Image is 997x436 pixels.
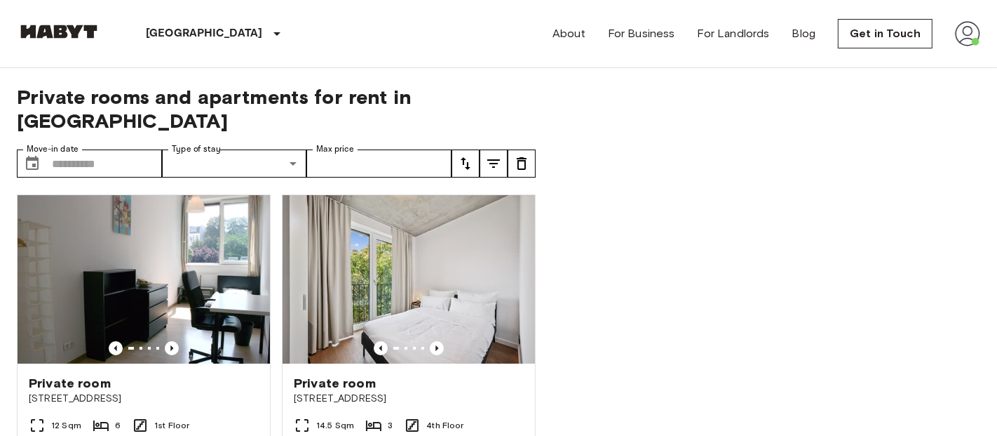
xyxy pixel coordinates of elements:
button: Choose date [18,150,46,178]
a: For Business [608,25,675,42]
button: Previous image [165,341,179,355]
img: Marketing picture of unit DE-01-041-02M [18,195,270,364]
span: Private room [29,375,111,392]
span: [STREET_ADDRESS] [29,392,259,406]
span: 14.5 Sqm [316,419,354,432]
a: Get in Touch [838,19,932,48]
button: Previous image [374,341,388,355]
span: 4th Floor [426,419,463,432]
label: Type of stay [172,143,221,155]
img: Habyt [17,25,101,39]
img: avatar [955,21,980,46]
button: tune [508,150,536,178]
a: For Landlords [698,25,770,42]
p: [GEOGRAPHIC_DATA] [146,25,263,42]
button: Previous image [109,341,123,355]
a: Blog [792,25,816,42]
a: About [552,25,585,42]
button: tune [480,150,508,178]
span: 12 Sqm [51,419,81,432]
span: Private room [294,375,376,392]
span: 6 [115,419,121,432]
label: Max price [316,143,354,155]
img: Marketing picture of unit DE-01-259-018-03Q [283,195,535,364]
button: Previous image [430,341,444,355]
span: Private rooms and apartments for rent in [GEOGRAPHIC_DATA] [17,85,536,133]
label: Move-in date [27,143,79,155]
span: [STREET_ADDRESS] [294,392,524,406]
span: 1st Floor [154,419,189,432]
button: tune [452,150,480,178]
span: 3 [388,419,393,432]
